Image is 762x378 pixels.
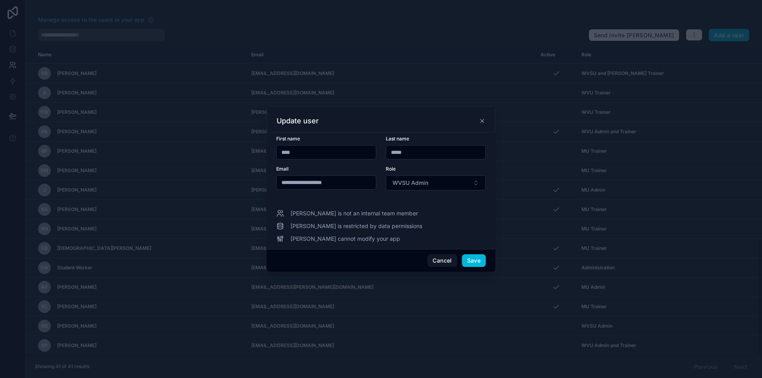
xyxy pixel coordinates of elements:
span: Last name [386,136,409,142]
button: Cancel [427,254,457,267]
span: [PERSON_NAME] is restricted by data permissions [291,222,422,230]
span: [PERSON_NAME] cannot modify your app [291,235,400,243]
span: First name [276,136,300,142]
button: Select Button [386,175,486,190]
span: Role [386,166,396,172]
h3: Update user [277,116,319,126]
button: Save [462,254,486,267]
span: WVSU Admin [393,179,428,187]
span: [PERSON_NAME] is not an internal team member [291,209,418,217]
span: Email [276,166,289,172]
